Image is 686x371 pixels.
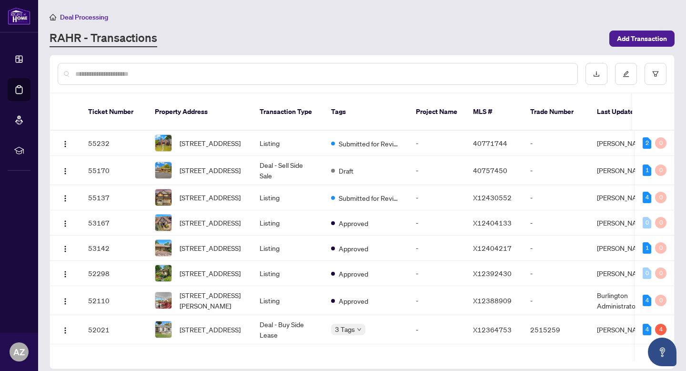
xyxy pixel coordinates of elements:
[615,63,637,85] button: edit
[655,192,666,203] div: 0
[81,131,147,156] td: 55232
[589,315,661,344] td: [PERSON_NAME]
[589,185,661,210] td: [PERSON_NAME]
[339,243,368,254] span: Approved
[408,315,465,344] td: -
[623,71,629,77] span: edit
[180,290,244,311] span: [STREET_ADDRESS][PERSON_NAME]
[655,242,666,254] div: 0
[648,338,676,366] button: Open asap
[589,210,661,236] td: [PERSON_NAME]
[13,345,25,359] span: AZ
[609,31,675,47] button: Add Transaction
[408,236,465,261] td: -
[323,93,408,131] th: Tags
[81,156,147,185] td: 55170
[339,193,401,203] span: Submitted for Review
[155,292,171,309] img: thumbnail-img
[523,131,589,156] td: -
[473,193,512,202] span: X12430552
[81,185,147,210] td: 55137
[643,192,651,203] div: 4
[252,185,323,210] td: Listing
[81,236,147,261] td: 53142
[408,185,465,210] td: -
[523,286,589,315] td: -
[523,93,589,131] th: Trade Number
[58,293,73,308] button: Logo
[589,93,661,131] th: Last Updated By
[589,286,661,315] td: Burlington Administrator
[408,156,465,185] td: -
[252,315,323,344] td: Deal - Buy Side Lease
[58,266,73,281] button: Logo
[61,220,69,227] img: Logo
[50,30,157,47] a: RAHR - Transactions
[180,243,241,253] span: [STREET_ADDRESS]
[408,210,465,236] td: -
[589,236,661,261] td: [PERSON_NAME]
[155,135,171,151] img: thumbnail-img
[408,286,465,315] td: -
[655,165,666,176] div: 0
[523,261,589,286] td: -
[252,261,323,286] td: Listing
[473,218,512,227] span: X12404133
[643,242,651,254] div: 1
[339,296,368,306] span: Approved
[58,215,73,230] button: Logo
[252,131,323,156] td: Listing
[81,286,147,315] td: 52110
[155,189,171,206] img: thumbnail-img
[473,296,512,305] span: X12388909
[408,93,465,131] th: Project Name
[180,165,241,175] span: [STREET_ADDRESS]
[589,261,661,286] td: [PERSON_NAME]
[252,286,323,315] td: Listing
[643,295,651,306] div: 4
[252,93,323,131] th: Transaction Type
[81,210,147,236] td: 53167
[593,71,600,77] span: download
[155,240,171,256] img: thumbnail-img
[585,63,607,85] button: download
[81,315,147,344] td: 52021
[643,137,651,149] div: 2
[473,166,507,175] span: 40757450
[180,324,241,335] span: [STREET_ADDRESS]
[252,210,323,236] td: Listing
[61,327,69,334] img: Logo
[58,135,73,151] button: Logo
[252,236,323,261] td: Listing
[81,93,147,131] th: Ticket Number
[617,31,667,46] span: Add Transaction
[408,131,465,156] td: -
[339,138,401,149] span: Submitted for Review
[60,13,108,21] span: Deal Processing
[473,244,512,252] span: X12404217
[473,269,512,278] span: X12392430
[61,270,69,278] img: Logo
[473,325,512,334] span: X12364753
[155,265,171,281] img: thumbnail-img
[589,156,661,185] td: [PERSON_NAME]
[465,93,523,131] th: MLS #
[61,195,69,202] img: Logo
[180,138,241,148] span: [STREET_ADDRESS]
[589,131,661,156] td: [PERSON_NAME]
[473,139,507,147] span: 40771744
[645,63,666,85] button: filter
[58,322,73,337] button: Logo
[652,71,659,77] span: filter
[339,268,368,279] span: Approved
[523,315,589,344] td: 2515259
[155,215,171,231] img: thumbnail-img
[180,268,241,278] span: [STREET_ADDRESS]
[50,14,56,21] span: home
[655,217,666,228] div: 0
[61,245,69,253] img: Logo
[339,218,368,228] span: Approved
[58,240,73,256] button: Logo
[61,140,69,148] img: Logo
[655,137,666,149] div: 0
